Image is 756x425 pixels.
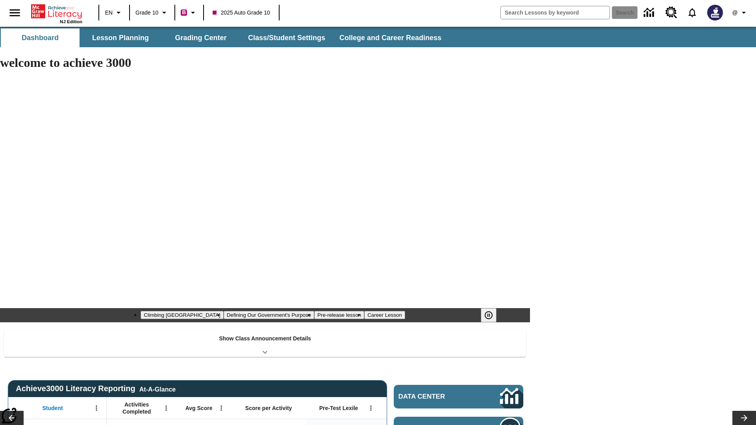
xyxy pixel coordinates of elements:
button: Select a new avatar [702,2,728,23]
a: Resource Center, Will open in new tab [661,2,682,23]
span: Score per Activity [245,405,292,412]
span: Pre-Test Lexile [319,405,358,412]
button: Language: EN, Select a language [102,6,127,20]
a: Data Center [639,2,661,24]
img: Avatar [707,5,723,20]
button: Open Menu [160,402,172,414]
button: Boost Class color is violet red. Change class color [178,6,201,20]
span: Grade 10 [135,9,158,17]
input: search field [501,6,610,19]
button: Slide 4 Career Lesson [364,311,405,319]
button: Class/Student Settings [242,28,332,47]
span: Student [43,405,63,412]
button: College and Career Readiness [333,28,448,47]
button: Open Menu [365,402,377,414]
a: Notifications [682,2,702,23]
span: Avg Score [185,405,213,412]
button: Pause [481,308,497,322]
span: Data Center [398,393,473,401]
button: Slide 2 Defining Our Government's Purpose [224,311,314,319]
button: Slide 1 Climbing Mount Tai [141,311,223,319]
div: Show Class Announcement Details [4,330,526,357]
button: Open Menu [215,402,227,414]
p: Show Class Announcement Details [219,334,311,343]
button: Profile/Settings [728,6,753,20]
span: B [182,7,186,17]
button: Open Menu [91,402,102,414]
span: 2025 Auto Grade 10 [213,9,270,17]
div: At-A-Glance [139,384,176,393]
span: @ [732,9,737,17]
button: Open side menu [3,1,26,24]
span: Activities Completed [111,401,163,415]
a: Home [31,4,82,19]
span: Achieve3000 Literacy Reporting [16,384,176,393]
button: Grade: Grade 10, Select a grade [132,6,172,20]
span: NJ Edition [60,19,82,24]
button: Lesson Planning [81,28,160,47]
div: Pause [481,308,504,322]
button: Dashboard [1,28,80,47]
button: Slide 3 Pre-release lesson [314,311,364,319]
span: EN [105,9,113,17]
a: Data Center [394,385,523,408]
button: Lesson carousel, Next [732,411,756,425]
div: Home [31,3,82,24]
button: Grading Center [161,28,240,47]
